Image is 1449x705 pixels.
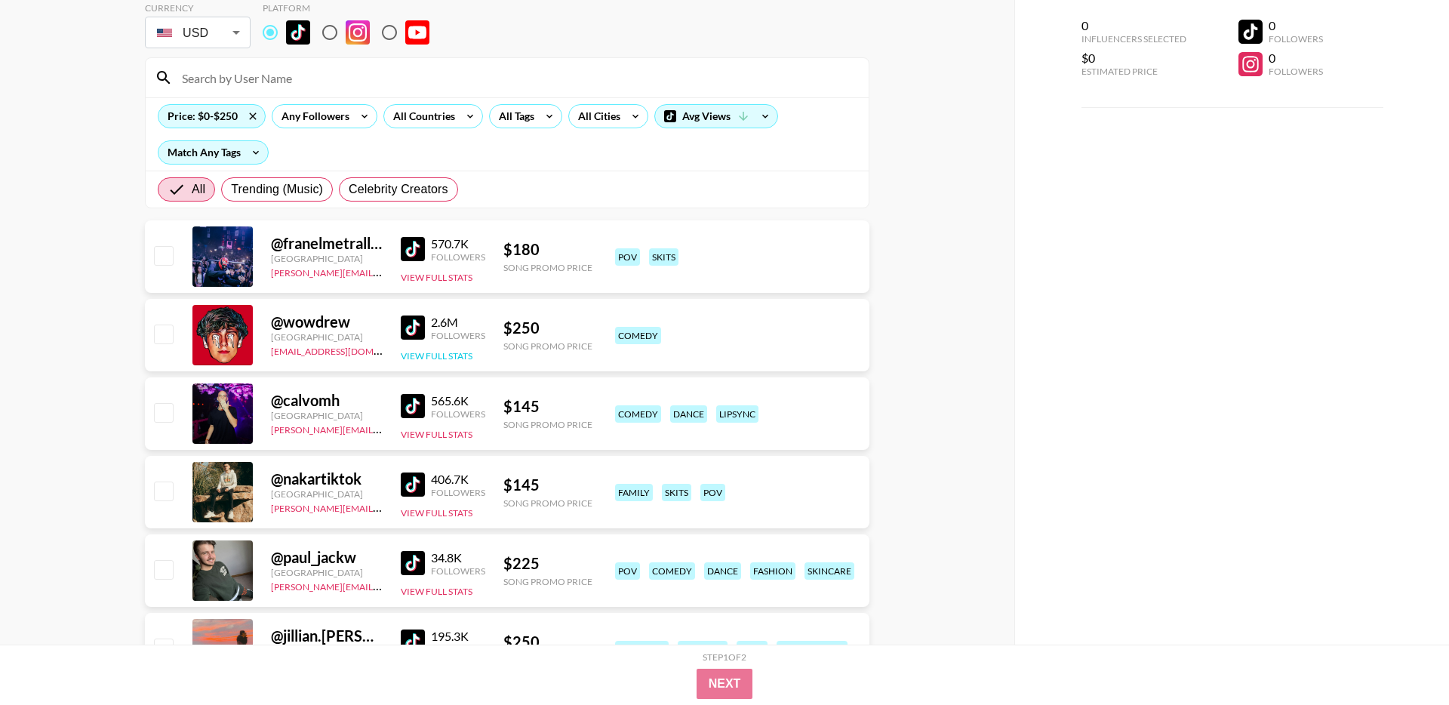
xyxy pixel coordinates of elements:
button: View Full Stats [401,429,472,440]
div: aesthetic [615,641,669,658]
div: lifestyle [678,641,728,658]
div: Followers [431,565,485,577]
div: USD [148,20,248,46]
div: Match Any Tags [158,141,268,164]
div: $ 250 [503,319,592,337]
div: Followers [1269,66,1323,77]
button: View Full Stats [401,272,472,283]
div: Influencers Selected [1081,33,1186,45]
div: All Tags [490,105,537,128]
div: @ jillian.[PERSON_NAME] [271,626,383,645]
div: Estimated Price [1081,66,1186,77]
div: food & drink [777,641,848,658]
div: 0 [1081,18,1186,33]
div: pov [615,248,640,266]
div: Any Followers [272,105,352,128]
a: [PERSON_NAME][EMAIL_ADDRESS][PERSON_NAME][DOMAIN_NAME] [271,264,566,279]
div: Song Promo Price [503,497,592,509]
div: 2.6M [431,315,485,330]
img: TikTok [401,473,425,497]
div: comedy [615,327,661,344]
button: View Full Stats [401,507,472,519]
img: TikTok [401,630,425,654]
a: [PERSON_NAME][EMAIL_ADDRESS][PERSON_NAME][DOMAIN_NAME] [271,421,566,436]
div: 34.8K [431,550,485,565]
div: skits [649,248,678,266]
div: dance [670,405,707,423]
div: skincare [804,562,854,580]
a: [PERSON_NAME][EMAIL_ADDRESS][DOMAIN_NAME] [271,578,494,593]
div: Song Promo Price [503,340,592,352]
span: All [192,180,205,199]
div: @ franelmetralletas [271,234,383,253]
div: comedy [615,405,661,423]
div: $ 225 [503,554,592,573]
div: All Cities [569,105,623,128]
div: $0 [1081,51,1186,66]
div: Followers [431,487,485,498]
div: Followers [1269,33,1323,45]
div: Followers [431,330,485,341]
div: Currency [145,2,251,14]
div: Step 1 of 2 [703,651,746,663]
div: 570.7K [431,236,485,251]
div: @ wowdrew [271,312,383,331]
button: View Full Stats [401,586,472,597]
div: Song Promo Price [503,576,592,587]
div: [GEOGRAPHIC_DATA] [271,488,383,500]
div: dance [704,562,741,580]
img: Instagram [346,20,370,45]
img: TikTok [401,394,425,418]
div: family [615,484,653,501]
div: $ 145 [503,397,592,416]
div: Platform [263,2,441,14]
div: [GEOGRAPHIC_DATA] [271,410,383,421]
div: Followers [431,644,485,655]
button: Next [697,669,753,699]
div: @ nakartiktok [271,469,383,488]
input: Search by User Name [173,66,860,90]
div: [GEOGRAPHIC_DATA] [271,253,383,264]
div: @ paul_jackw [271,548,383,567]
a: [EMAIL_ADDRESS][DOMAIN_NAME] [271,343,423,357]
div: 406.7K [431,472,485,487]
div: All Countries [384,105,458,128]
div: $ 145 [503,476,592,494]
div: pov [615,562,640,580]
span: Trending (Music) [231,180,323,199]
img: TikTok [286,20,310,45]
div: skits [662,484,691,501]
img: TikTok [401,316,425,340]
div: 0 [1269,51,1323,66]
div: [GEOGRAPHIC_DATA] [271,331,383,343]
div: Followers [431,408,485,420]
div: $ 250 [503,633,592,651]
a: [PERSON_NAME][EMAIL_ADDRESS][PERSON_NAME][DOMAIN_NAME] [271,500,566,514]
div: [GEOGRAPHIC_DATA] [271,567,383,578]
button: View Full Stats [401,350,472,362]
img: YouTube [405,20,429,45]
img: TikTok [401,551,425,575]
div: Avg Views [655,105,777,128]
img: TikTok [401,237,425,261]
div: Song Promo Price [503,262,592,273]
div: pov [700,484,725,501]
div: 195.3K [431,629,485,644]
div: fashion [750,562,795,580]
span: Celebrity Creators [349,180,448,199]
div: lipsync [716,405,758,423]
div: asmr [737,641,768,658]
div: @ calvomh [271,391,383,410]
div: 565.6K [431,393,485,408]
div: Song Promo Price [503,419,592,430]
div: Followers [431,251,485,263]
div: Price: $0-$250 [158,105,265,128]
div: $ 180 [503,240,592,259]
div: comedy [649,562,695,580]
iframe: Drift Widget Chat Controller [1374,630,1431,687]
div: 0 [1269,18,1323,33]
